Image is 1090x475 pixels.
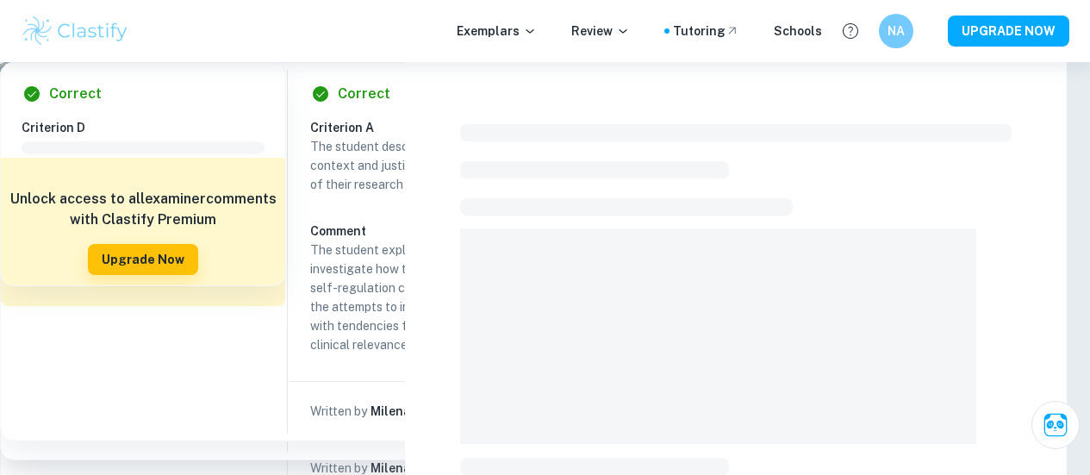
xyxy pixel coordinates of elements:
p: Exemplars [457,22,537,41]
h6: Correct [338,84,390,104]
p: The student describes the academic context and justification behind the choice of their research ... [310,137,553,194]
button: UPGRADE NOW [948,16,1069,47]
button: Help and Feedback [836,16,865,46]
a: Tutoring [673,22,739,41]
h6: Criterion A [310,118,567,137]
img: Clastify logo [21,14,130,48]
button: NA [879,14,913,48]
p: Review [571,22,630,41]
h6: Correct [49,84,102,104]
p: The student explains why it is necessary to investigate how this particular form of self-regulati... [310,241,553,354]
h6: Criterion D [22,118,278,137]
h6: Unlock access to all examiner comments with Clastify Premium [9,189,277,230]
button: Upgrade Now [88,244,198,275]
h6: Comment [310,222,553,241]
a: Schools [774,22,822,41]
h6: NA [887,22,906,41]
p: Written by [310,402,367,421]
h6: Milena [371,402,411,421]
button: Ask Clai [1031,401,1080,449]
